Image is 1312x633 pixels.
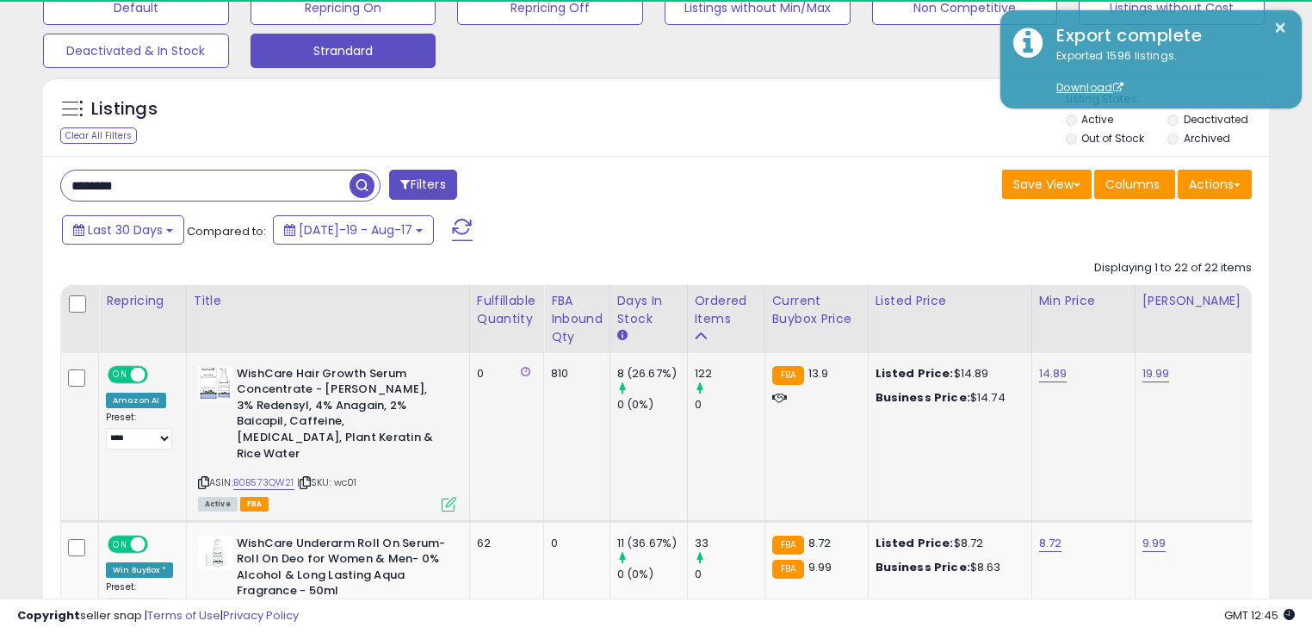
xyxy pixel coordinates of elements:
[60,127,137,144] div: Clear All Filters
[1142,535,1167,552] a: 9.99
[772,560,804,579] small: FBA
[147,607,220,624] a: Terms of Use
[1039,535,1062,552] a: 8.72
[876,389,970,406] b: Business Price:
[198,366,456,510] div: ASIN:
[1142,292,1245,310] div: [PERSON_NAME]
[273,215,434,245] button: [DATE]-19 - Aug-17
[198,366,232,400] img: 4150OTCzbML._SL40_.jpg
[617,328,628,344] small: Days In Stock.
[695,292,758,328] div: Ordered Items
[43,34,229,68] button: Deactivated & In Stock
[551,292,603,346] div: FBA inbound Qty
[617,397,687,413] div: 0 (0%)
[109,367,131,382] span: ON
[808,535,832,551] span: 8.72
[237,366,446,466] b: WishCare Hair Growth Serum Concentrate - [PERSON_NAME], 3% Redensyl, 4% Anagain, 2% Baicapil, Caf...
[477,292,536,328] div: Fulfillable Quantity
[1043,23,1289,48] div: Export complete
[187,223,266,239] span: Compared to:
[1105,176,1160,193] span: Columns
[876,390,1018,406] div: $14.74
[695,366,764,382] div: 122
[237,536,446,604] b: WishCare Underarm Roll On Serum- Roll On Deo for Women & Men- 0% Alcohol & Long Lasting Aqua Frag...
[617,567,687,582] div: 0 (0%)
[106,581,173,620] div: Preset:
[106,393,166,408] div: Amazon AI
[1273,17,1287,39] button: ×
[876,366,1018,382] div: $14.89
[299,221,412,239] span: [DATE]-19 - Aug-17
[106,292,179,310] div: Repricing
[145,367,173,382] span: OFF
[1039,292,1128,310] div: Min Price
[772,536,804,555] small: FBA
[1178,170,1252,199] button: Actions
[477,366,530,382] div: 0
[695,567,764,582] div: 0
[106,412,173,450] div: Preset:
[477,536,530,551] div: 62
[1002,170,1092,199] button: Save View
[106,562,173,578] div: Win BuyBox *
[233,475,294,490] a: B0B573QW21
[551,366,597,382] div: 810
[1224,607,1295,624] span: 2025-09-17 12:45 GMT
[808,559,832,575] span: 9.99
[617,292,680,328] div: Days In Stock
[1094,170,1175,199] button: Columns
[551,536,597,551] div: 0
[695,536,764,551] div: 33
[198,536,232,570] img: 31EhCosolWL._SL40_.jpg
[145,537,173,551] span: OFF
[1081,112,1113,127] label: Active
[1184,112,1248,127] label: Deactivated
[1081,131,1144,146] label: Out of Stock
[876,535,954,551] b: Listed Price:
[695,397,764,413] div: 0
[194,292,462,310] div: Title
[772,366,804,385] small: FBA
[617,366,687,382] div: 8 (26.67%)
[876,560,1018,575] div: $8.63
[251,34,436,68] button: Strandard
[17,608,299,624] div: seller snap | |
[1142,365,1170,382] a: 19.99
[808,365,829,382] span: 13.9
[1056,80,1123,95] a: Download
[91,97,158,121] h5: Listings
[1094,260,1252,276] div: Displaying 1 to 22 of 22 items
[617,536,687,551] div: 11 (36.67%)
[876,292,1024,310] div: Listed Price
[1184,131,1230,146] label: Archived
[772,292,861,328] div: Current Buybox Price
[62,215,184,245] button: Last 30 Days
[876,365,954,382] b: Listed Price:
[1043,48,1289,96] div: Exported 1596 listings.
[198,497,238,512] span: All listings currently available for purchase on Amazon
[1039,365,1068,382] a: 14.89
[223,607,299,624] a: Privacy Policy
[389,170,456,200] button: Filters
[876,559,970,575] b: Business Price:
[88,221,163,239] span: Last 30 Days
[240,497,269,512] span: FBA
[109,537,131,551] span: ON
[297,475,357,489] span: | SKU: wc01
[876,536,1018,551] div: $8.72
[17,607,80,624] strong: Copyright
